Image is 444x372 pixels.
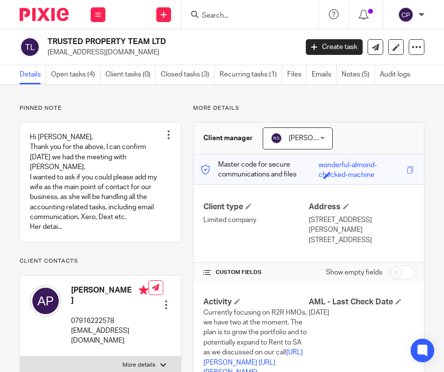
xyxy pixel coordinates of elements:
h2: TRUSTED PROPERTY TEAM LTD [48,37,243,47]
h4: Activity [203,297,309,307]
a: Emails [312,65,337,84]
h4: [PERSON_NAME] [71,285,148,306]
span: [DATE] [309,309,329,316]
a: [URL][PERSON_NAME] [203,349,303,366]
a: Notes (5) [342,65,375,84]
p: Pinned note [20,104,181,112]
h3: Client manager [203,133,253,143]
a: Details [20,65,46,84]
a: Create task [306,39,363,55]
h4: Address [309,202,414,212]
a: Closed tasks (3) [161,65,215,84]
span: [PERSON_NAME] [289,135,343,142]
p: More details [123,361,155,369]
img: svg%3E [30,285,61,317]
a: Client tasks (0) [105,65,156,84]
h4: CUSTOM FIELDS [203,269,309,276]
label: Show empty fields [326,268,382,277]
a: Open tasks (4) [51,65,100,84]
i: Primary [139,285,148,295]
img: svg%3E [271,132,282,144]
p: 07916222578 [71,316,148,326]
img: Pixie [20,8,69,21]
img: svg%3E [20,37,40,57]
img: svg%3E [398,7,414,23]
p: [EMAIL_ADDRESS][DOMAIN_NAME] [71,326,148,346]
p: More details [193,104,424,112]
div: wonderful-almond-checked-machine [319,160,404,172]
h4: Client type [203,202,309,212]
p: Limited company [203,215,309,225]
p: Client contacts [20,257,181,265]
a: Audit logs [380,65,415,84]
p: [STREET_ADDRESS][PERSON_NAME] [309,215,414,235]
a: Files [287,65,307,84]
p: [EMAIL_ADDRESS][DOMAIN_NAME] [48,48,291,57]
p: Master code for secure communications and files [201,160,319,180]
a: Recurring tasks (1) [220,65,282,84]
h4: AML - Last Check Date [309,297,414,307]
p: [STREET_ADDRESS] [309,235,414,245]
input: Search [201,12,289,21]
